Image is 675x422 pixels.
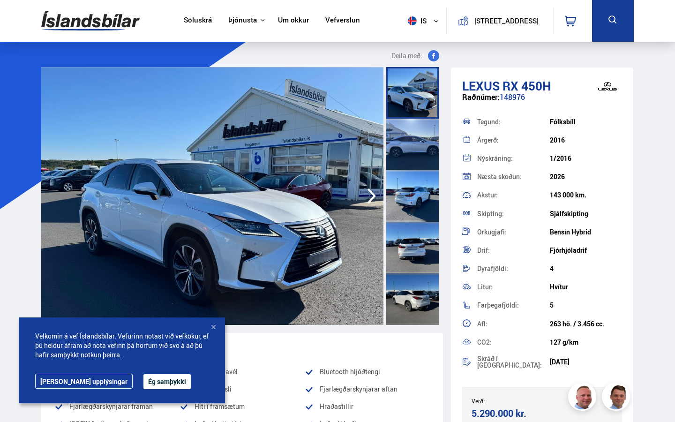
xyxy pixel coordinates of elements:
[603,384,631,412] img: FbJEzSuNWCJXmdc-.webp
[550,320,622,328] div: 263 hö. / 3.456 cc.
[404,7,446,35] button: is
[550,358,622,366] div: [DATE]
[477,173,550,180] div: Næsta skoðun:
[472,407,540,420] div: 5.290.000 kr.
[325,16,360,26] a: Vefverslun
[502,77,551,94] span: RX 450H
[477,192,550,198] div: Akstur:
[404,16,427,25] span: is
[54,340,430,354] div: Vinsæll búnaður
[477,247,550,254] div: Drif:
[477,119,550,125] div: Tegund:
[180,401,305,412] li: Hiti í framsætum
[550,173,622,181] div: 2026
[477,265,550,272] div: Dyrafjöldi:
[477,321,550,327] div: Afl:
[462,93,622,111] div: 148976
[278,16,309,26] a: Um okkur
[550,247,622,254] div: Fjórhjóladrif
[477,284,550,290] div: Litur:
[35,332,209,360] span: Velkomin á vef Íslandsbílar. Vefurinn notast við vefkökur, ef þú heldur áfram að nota vefinn þá h...
[180,366,305,377] li: Bakkmyndavél
[305,384,430,395] li: Fjarlægðarskynjarar aftan
[54,401,180,412] li: Fjarlægðarskynjarar framan
[550,283,622,291] div: Hvítur
[477,137,550,143] div: Árgerð:
[550,136,622,144] div: 2016
[550,191,622,199] div: 143 000 km.
[550,265,622,272] div: 4
[7,4,36,32] button: Opna LiveChat spjallviðmót
[570,384,598,412] img: siFngHWaQ9KaOqBr.png
[184,16,212,26] a: Söluskrá
[550,210,622,218] div: Sjálfskipting
[589,72,626,101] img: brand logo
[462,77,500,94] span: Lexus
[477,302,550,309] div: Farþegafjöldi:
[477,211,550,217] div: Skipting:
[477,229,550,235] div: Orkugjafi:
[472,17,541,25] button: [STREET_ADDRESS]
[477,355,550,369] div: Skráð í [GEOGRAPHIC_DATA]:
[41,6,140,36] img: G0Ugv5HjCgRt.svg
[477,339,550,346] div: CO2:
[143,374,191,389] button: Ég samþykki
[550,118,622,126] div: Fólksbíll
[408,16,417,25] img: svg+xml;base64,PHN2ZyB4bWxucz0iaHR0cDovL3d3dy53My5vcmcvMjAwMC9zdmciIHdpZHRoPSI1MTIiIGhlaWdodD0iNT...
[180,384,305,395] li: Dráttarbeisli
[228,16,257,25] button: Þjónusta
[550,228,622,236] div: Bensín Hybrid
[477,155,550,162] div: Nýskráning:
[462,92,500,102] span: Raðnúmer:
[550,155,622,162] div: 1/2016
[391,50,422,61] span: Deila með:
[452,8,547,34] a: [STREET_ADDRESS]
[388,50,443,61] button: Deila með:
[550,339,622,346] div: 127 g/km
[305,366,430,377] li: Bluetooth hljóðtengi
[35,374,133,389] a: [PERSON_NAME] upplýsingar
[472,398,542,404] div: Verð:
[550,301,622,309] div: 5
[305,401,430,412] li: Hraðastillir
[41,67,383,325] img: 3637305.jpeg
